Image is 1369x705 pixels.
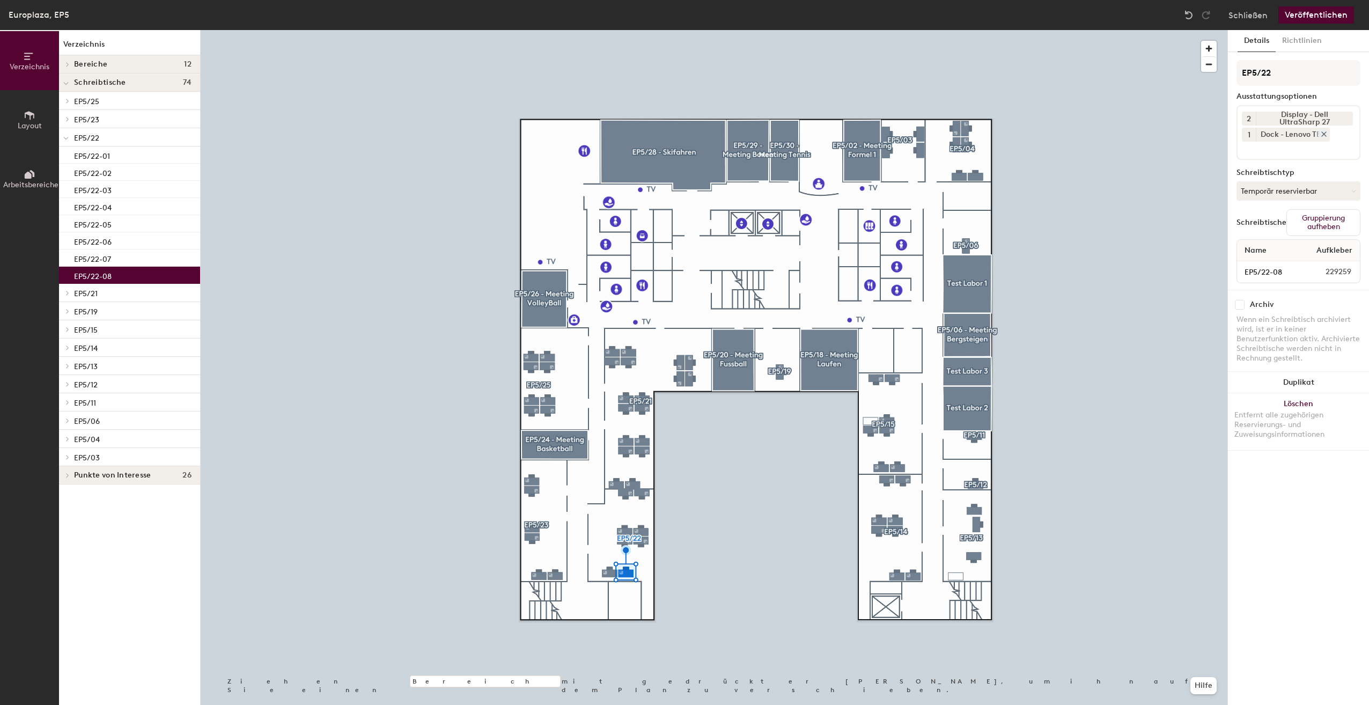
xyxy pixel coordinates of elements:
span: EP5/21 [74,289,98,298]
span: EP5/15 [74,326,98,335]
span: EP5/23 [74,115,99,124]
span: EP5/12 [74,380,98,390]
span: EP5/22 [74,134,99,143]
span: Aufkleber [1311,241,1358,260]
span: EP5/19 [74,307,98,317]
p: EP5/22-01 [74,149,110,161]
span: EP5/04 [74,435,100,444]
span: Bereiche [74,60,107,69]
button: LöschenEntfernt alle zugehörigen Reservierungs- und Zuweisungsinformationen [1228,393,1369,450]
span: Verzeichnis [10,62,49,71]
p: EP5/22-02 [74,166,112,178]
span: EP5/06 [74,417,100,426]
span: Arbeitsbereiche [3,180,58,189]
img: Redo [1201,10,1211,20]
div: Dock - Lenovo TB3 [1256,128,1330,142]
div: Wenn ein Schreibtisch archiviert wird, ist er in keiner Benutzerfunktion aktiv. Archivierte Schre... [1236,315,1360,363]
span: EP5/03 [74,453,100,462]
div: Archiv [1250,300,1274,309]
button: Duplikat [1228,372,1369,393]
span: 74 [183,78,192,87]
p: EP5/22-04 [74,200,112,212]
span: EP5/25 [74,97,99,106]
span: EP5/14 [74,344,98,353]
button: Details [1238,30,1276,52]
button: 2 [1242,112,1256,126]
div: Entfernt alle zugehörigen Reservierungs- und Zuweisungsinformationen [1234,410,1363,439]
span: 26 [182,471,192,480]
span: 229259 [1300,266,1358,278]
img: Undo [1183,10,1194,20]
span: 12 [184,60,192,69]
span: Punkte von Interesse [74,471,151,480]
span: EP5/11 [74,399,96,408]
span: Name [1239,241,1272,260]
input: Unbenannter Schreibtisch [1239,265,1300,280]
span: 2 [1247,113,1251,124]
div: Display - Dell UltraSharp 27 [1256,112,1353,126]
button: Richtlinien [1276,30,1328,52]
button: Hilfe [1190,677,1217,694]
button: Temporär reservierbar [1236,181,1360,201]
span: Layout [18,121,42,130]
div: Schreibtischtyp [1236,168,1360,177]
p: EP5/22-05 [74,217,112,230]
p: EP5/22-07 [74,252,111,264]
p: EP5/22-06 [74,234,112,247]
div: Ausstattungsoptionen [1236,92,1360,101]
button: Schließen [1228,6,1268,24]
div: Schreibtische [1236,218,1286,227]
div: Europlaza, EP5 [9,8,69,21]
button: Gruppierung aufheben [1286,209,1360,236]
span: Schreibtische [74,78,126,87]
button: Veröffentlichen [1278,6,1354,24]
p: EP5/22-03 [74,183,112,195]
span: EP5/13 [74,362,98,371]
span: 1 [1248,129,1250,141]
h1: Verzeichnis [59,39,200,55]
p: EP5/22-08 [74,269,112,281]
button: 1 [1242,128,1256,142]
